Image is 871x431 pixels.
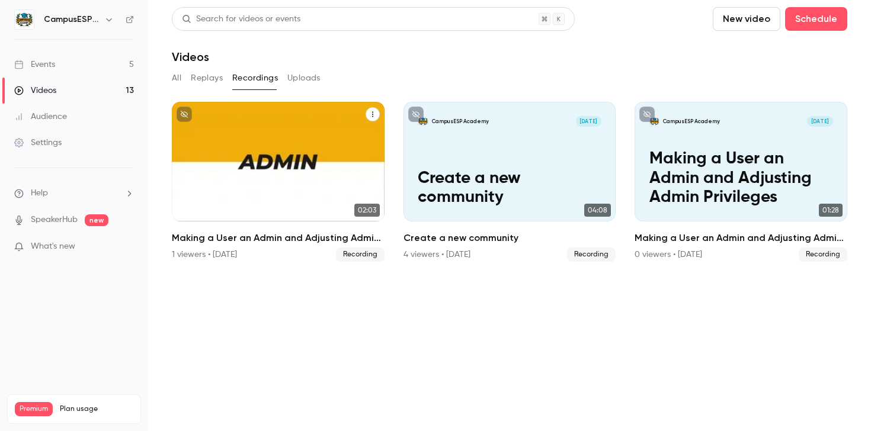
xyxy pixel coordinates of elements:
button: unpublished [408,107,424,122]
p: CampusESP Academy [432,118,489,125]
span: 02:03 [354,204,380,217]
span: 01:28 [819,204,843,217]
h6: CampusESP Academy [44,14,100,25]
button: All [172,69,181,88]
div: 1 viewers • [DATE] [172,249,237,260]
div: Settings [14,137,62,149]
div: 4 viewers • [DATE] [404,249,470,260]
div: Videos [14,85,56,97]
span: Recording [336,247,385,262]
button: unpublished [177,107,192,122]
div: Events [14,59,55,70]
div: Search for videos or events [182,13,300,25]
span: [DATE] [576,116,602,127]
a: Making a User an Admin and Adjusting Admin PrivilegesCampusESP Academy[DATE]Making a User an Admi... [635,102,847,262]
span: new [85,214,108,226]
a: SpeakerHub [31,214,78,226]
button: Recordings [232,69,278,88]
a: Create a new communityCampusESP Academy[DATE]Create a new community04:08Create a new community4 v... [404,102,616,262]
a: 02:03Making a User an Admin and Adjusting Admin Privileges1 viewers • [DATE]Recording [172,102,385,262]
div: 0 viewers • [DATE] [635,249,702,260]
span: Plan usage [60,404,133,414]
li: Making a User an Admin and Adjusting Admin Privileges [635,102,847,262]
li: help-dropdown-opener [14,187,134,200]
span: Recording [799,247,847,262]
button: New video [713,7,780,31]
button: Uploads [287,69,321,88]
button: unpublished [639,107,655,122]
img: CampusESP Academy [15,10,34,29]
span: Premium [15,402,53,416]
span: What's new [31,240,75,253]
span: Help [31,187,48,200]
li: Create a new community [404,102,616,262]
span: [DATE] [807,116,833,127]
h2: Making a User an Admin and Adjusting Admin Privileges [635,231,847,245]
button: Schedule [785,7,847,31]
span: Recording [567,247,616,262]
h2: Making a User an Admin and Adjusting Admin Privileges [172,231,385,245]
li: Making a User an Admin and Adjusting Admin Privileges [172,102,385,262]
ul: Videos [172,102,847,262]
p: Making a User an Admin and Adjusting Admin Privileges [649,149,833,207]
iframe: Noticeable Trigger [120,242,134,252]
h1: Videos [172,50,209,64]
p: Create a new community [418,169,601,207]
div: Audience [14,111,67,123]
button: Replays [191,69,223,88]
p: CampusESP Academy [663,118,720,125]
section: Videos [172,7,847,424]
span: 04:08 [584,204,611,217]
h2: Create a new community [404,231,616,245]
